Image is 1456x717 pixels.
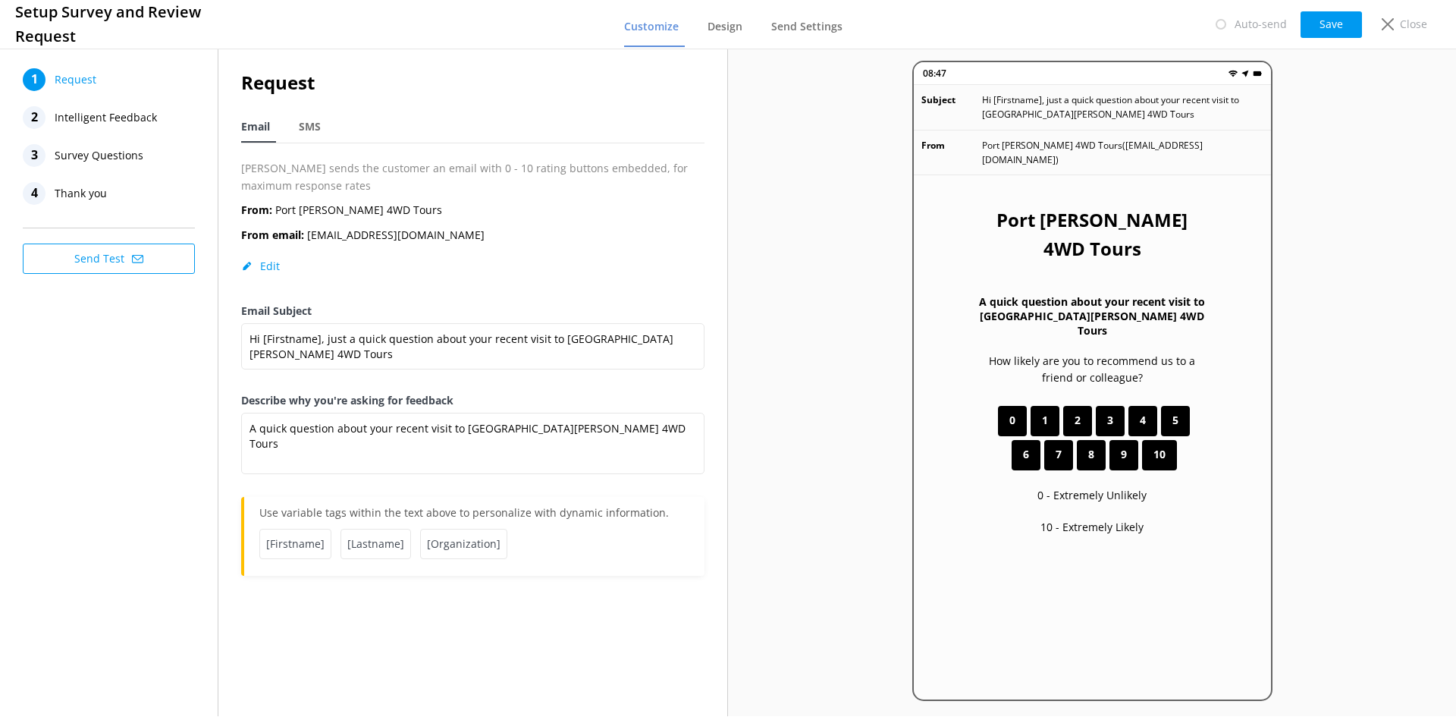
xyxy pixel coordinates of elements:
[921,138,982,167] p: From
[974,353,1210,387] p: How likely are you to recommend us to a friend or colleague?
[241,303,704,319] label: Email Subject
[1023,446,1029,463] span: 6
[771,19,843,34] span: Send Settings
[340,529,411,559] span: [Lastname]
[1235,16,1287,33] p: Auto-send
[259,529,331,559] span: [Firstname]
[708,19,742,34] span: Design
[974,206,1210,264] h2: Port [PERSON_NAME] 4WD Tours
[241,413,704,474] textarea: A quick question about your recent visit to [GEOGRAPHIC_DATA][PERSON_NAME] 4WD Tours
[921,93,982,121] p: Subject
[1088,446,1094,463] span: 8
[241,259,280,274] button: Edit
[982,138,1263,167] p: Port [PERSON_NAME] 4WD Tours ( [EMAIL_ADDRESS][DOMAIN_NAME] )
[624,19,679,34] span: Customize
[1040,519,1144,536] p: 10 - Extremely Likely
[241,228,304,242] b: From email:
[1037,487,1147,504] p: 0 - Extremely Unlikely
[1400,16,1427,33] p: Close
[1153,446,1166,463] span: 10
[23,182,45,205] div: 4
[1301,11,1362,38] button: Save
[1107,412,1113,429] span: 3
[241,68,704,97] h2: Request
[1075,412,1081,429] span: 2
[241,323,704,370] textarea: Hi [Firstname], just a quick question about your recent visit to [GEOGRAPHIC_DATA][PERSON_NAME] 4...
[1042,412,1048,429] span: 1
[1056,446,1062,463] span: 7
[241,203,272,217] b: From:
[241,202,442,219] p: Port [PERSON_NAME] 4WD Tours
[1140,412,1146,429] span: 4
[974,294,1210,338] h3: A quick question about your recent visit to [GEOGRAPHIC_DATA][PERSON_NAME] 4WD Tours
[420,529,507,559] span: [Organization]
[259,505,689,529] p: Use variable tags within the text above to personalize with dynamic information.
[923,66,946,80] p: 08:47
[23,106,45,129] div: 2
[241,160,704,194] p: [PERSON_NAME] sends the customer an email with 0 - 10 rating buttons embedded, for maximum respon...
[241,227,485,244] p: [EMAIL_ADDRESS][DOMAIN_NAME]
[241,119,270,134] span: Email
[23,68,45,91] div: 1
[1228,69,1238,78] img: wifi.png
[55,68,96,91] span: Request
[55,144,143,167] span: Survey Questions
[1121,446,1127,463] span: 9
[241,392,704,409] label: Describe why you're asking for feedback
[55,182,107,205] span: Thank you
[1253,69,1262,78] img: battery.png
[23,244,195,274] button: Send Test
[1009,412,1015,429] span: 0
[23,144,45,167] div: 3
[55,106,157,129] span: Intelligent Feedback
[1172,412,1178,429] span: 5
[1241,69,1250,78] img: near-me.png
[299,119,321,134] span: SMS
[982,93,1263,121] p: Hi [Firstname], just a quick question about your recent visit to [GEOGRAPHIC_DATA][PERSON_NAME] 4...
